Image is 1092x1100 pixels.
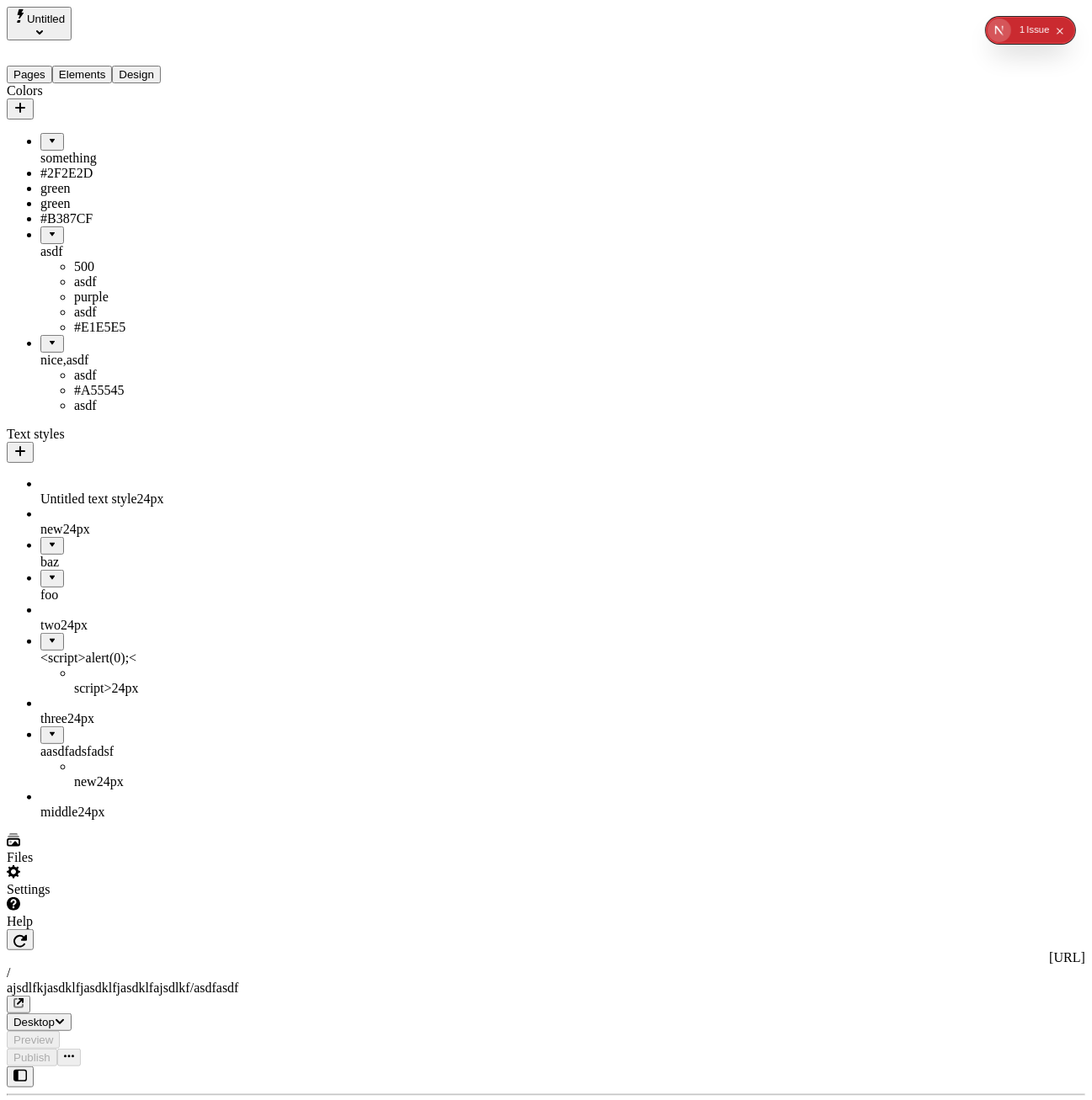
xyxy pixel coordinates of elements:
span: 24 px [61,618,88,632]
div: aasdfadsfadsf [40,744,209,759]
div: ajsdlfkjasdklfjasdklfjasdklfajsdlkf/asdfasdf [7,980,1085,996]
div: Untitled text style [40,492,209,507]
div: two [40,618,209,633]
div: middle [40,805,209,820]
button: Publish [7,1049,57,1066]
div: nice,asdf [40,353,209,368]
span: 24 px [137,492,164,506]
button: Pages [7,66,52,83]
button: Elements [52,66,113,83]
span: 24 px [77,805,104,819]
div: #B387CF [40,211,209,226]
p: Cookie Test Route [7,13,246,29]
div: Colors [7,83,209,98]
div: asdf [40,244,209,259]
div: asdf [74,274,209,290]
span: 24 px [112,681,139,695]
div: new [74,774,209,789]
div: #A55545 [74,383,209,398]
span: 24 px [97,774,124,789]
span: 24 px [63,522,90,536]
button: Desktop [7,1013,72,1031]
div: new [40,522,209,537]
button: Select site [7,7,72,40]
div: green [40,196,209,211]
button: Design [112,66,161,83]
div: asdf [74,398,209,413]
div: three [40,711,209,726]
div: baz [40,555,209,570]
div: / [7,965,1085,980]
div: asdf [74,305,209,320]
div: Text styles [7,427,209,442]
div: 500 [74,259,209,274]
div: Files [7,850,209,865]
div: #2F2E2D [40,166,209,181]
div: something [40,151,209,166]
span: Preview [13,1034,53,1046]
div: <script>alert(0);< [40,651,209,666]
div: purple [74,290,209,305]
div: [URL] [7,950,1085,965]
span: Desktop [13,1016,55,1028]
span: 24 px [67,711,94,725]
div: asdf [74,368,209,383]
span: Untitled [27,13,65,25]
button: Preview [7,1031,60,1049]
span: Publish [13,1051,51,1064]
div: Help [7,914,209,929]
div: #E1E5E5 [74,320,209,335]
div: Settings [7,882,209,897]
div: script> [74,681,209,696]
div: foo [40,587,209,603]
div: green [40,181,209,196]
